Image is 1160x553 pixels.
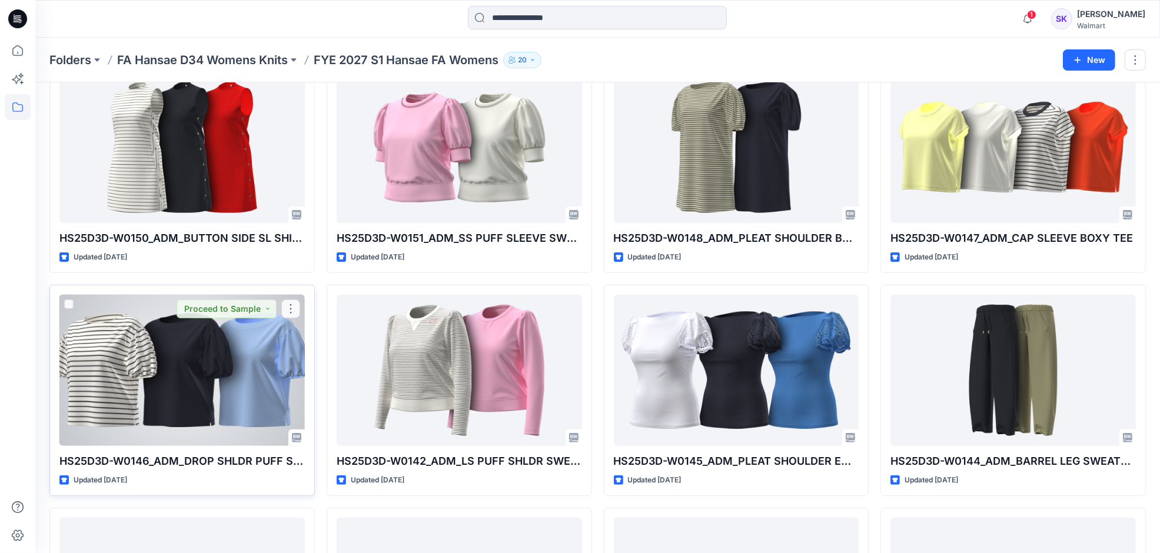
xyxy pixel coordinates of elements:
p: HS25D3D-W0150_ADM_BUTTON SIDE SL SHIFT MINI DRESS [59,230,305,246]
p: Updated [DATE] [74,251,127,264]
p: HS25D3D-W0146_ADM_DROP SHLDR PUFF SLEEVE TOP [59,453,305,469]
p: HS25D3D-W0147_ADM_CAP SLEEVE BOXY TEE [890,230,1136,246]
p: FYE 2027 S1 Hansae FA Womens [314,52,498,68]
button: 20 [503,52,541,68]
p: Updated [DATE] [628,474,682,487]
p: HS25D3D-W0148_ADM_PLEAT SHOULDER BOATNK MINI DRESS [614,230,859,246]
a: HS25D3D-W0151_ADM_SS PUFF SLEEVE SWEATSHIRT TOP [337,72,582,223]
a: HS25D3D-W0150_ADM_BUTTON SIDE SL SHIFT MINI DRESS [59,72,305,223]
button: New [1063,49,1115,71]
p: Updated [DATE] [905,251,958,264]
a: HS25D3D-W0144_ADM_BARREL LEG SWEATPANT [890,295,1136,446]
a: Folders [49,52,91,68]
p: HS25D3D-W0145_ADM_PLEAT SHOULDER EYELET MIXY TOP [614,453,859,469]
p: HS25D3D-W0142_ADM_LS PUFF SHLDR SWEATSHIRT [337,453,582,469]
p: HS25D3D-W0151_ADM_SS PUFF SLEEVE SWEATSHIRT TOP [337,230,582,246]
p: 20 [518,54,527,66]
a: HS25D3D-W0142_ADM_LS PUFF SHLDR SWEATSHIRT [337,295,582,446]
a: HS25D3D-W0145_ADM_PLEAT SHOULDER EYELET MIXY TOP [614,295,859,446]
p: Updated [DATE] [628,251,682,264]
p: Updated [DATE] [74,474,127,487]
a: FA Hansae D34 Womens Knits [117,52,288,68]
span: 1 [1027,10,1036,19]
p: Updated [DATE] [351,251,404,264]
a: HS25D3D-W0147_ADM_CAP SLEEVE BOXY TEE [890,72,1136,223]
p: HS25D3D-W0144_ADM_BARREL LEG SWEATPANT [890,453,1136,469]
p: Updated [DATE] [351,474,404,487]
div: [PERSON_NAME] [1077,7,1145,21]
a: HS25D3D-W0148_ADM_PLEAT SHOULDER BOATNK MINI DRESS [614,72,859,223]
a: HS25D3D-W0146_ADM_DROP SHLDR PUFF SLEEVE TOP [59,295,305,446]
div: SK [1051,8,1072,29]
div: Walmart [1077,21,1145,30]
p: Updated [DATE] [905,474,958,487]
